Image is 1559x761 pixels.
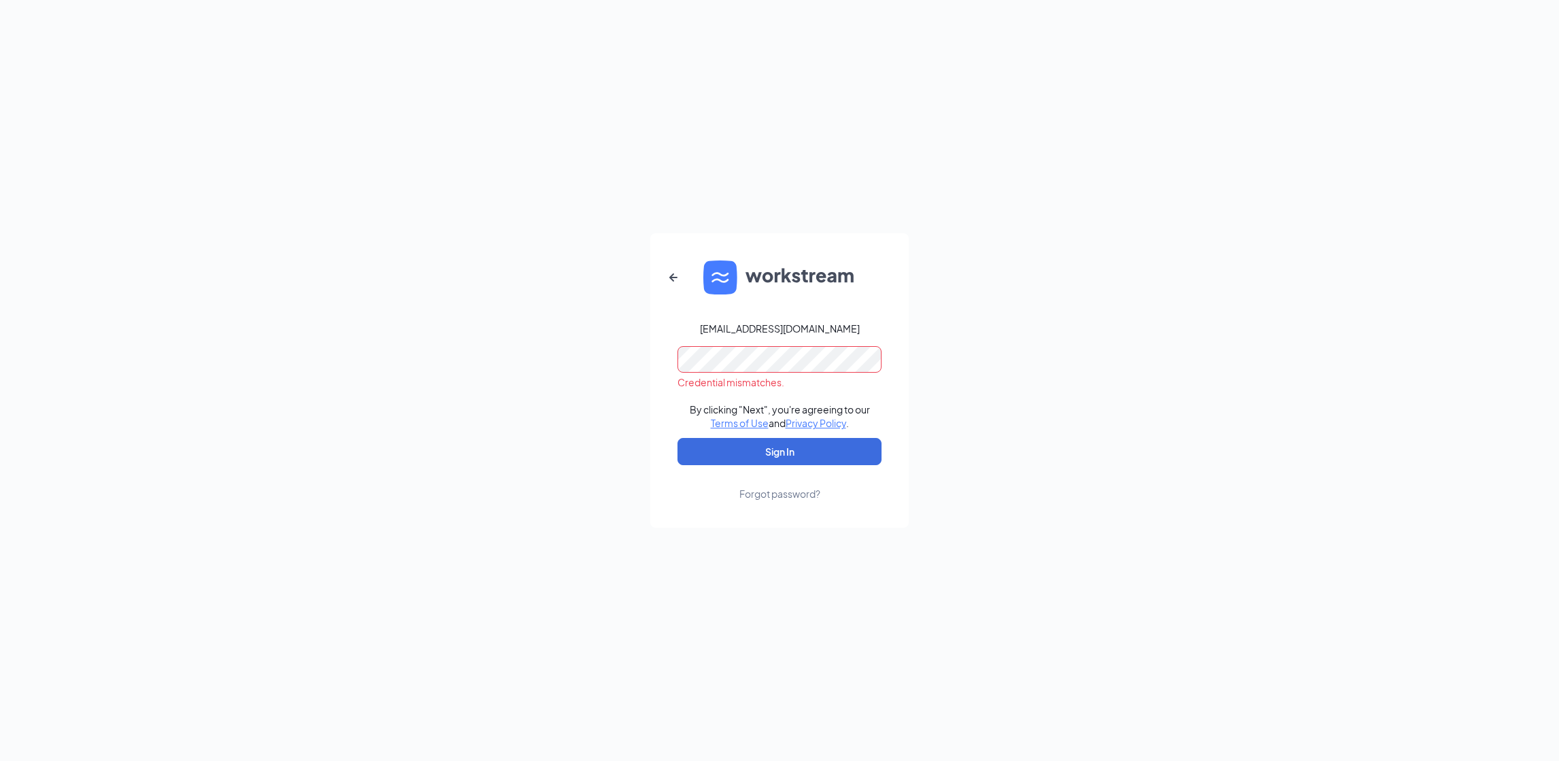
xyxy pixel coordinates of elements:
svg: ArrowLeftNew [665,269,682,286]
div: Forgot password? [739,487,820,501]
div: By clicking "Next", you're agreeing to our and . [690,403,870,430]
img: WS logo and Workstream text [703,260,856,294]
a: Privacy Policy [786,417,846,429]
button: ArrowLeftNew [657,261,690,294]
div: Credential mismatches. [677,375,882,389]
a: Forgot password? [739,465,820,501]
button: Sign In [677,438,882,465]
a: Terms of Use [711,417,769,429]
div: [EMAIL_ADDRESS][DOMAIN_NAME] [700,322,860,335]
